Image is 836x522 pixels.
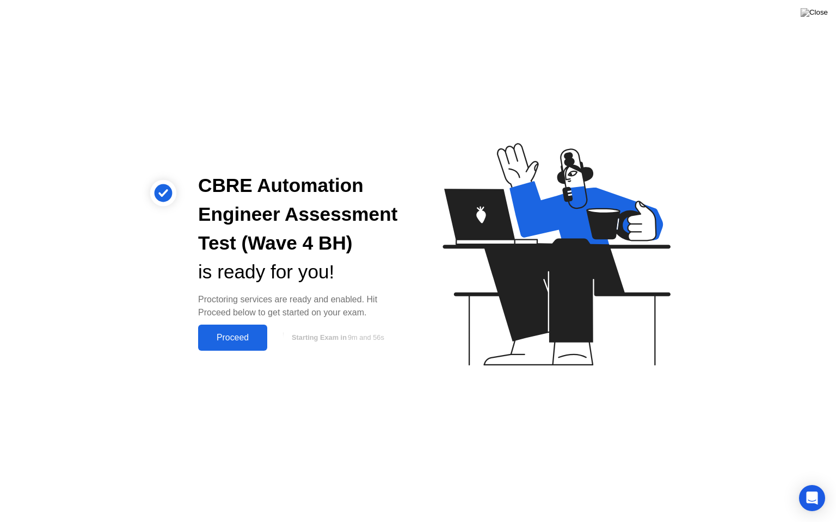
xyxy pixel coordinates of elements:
[801,8,828,17] img: Close
[198,325,267,351] button: Proceed
[273,327,401,348] button: Starting Exam in9m and 56s
[201,333,264,343] div: Proceed
[799,485,825,511] div: Open Intercom Messenger
[198,258,401,287] div: is ready for you!
[348,333,384,341] span: 9m and 56s
[198,171,401,257] div: CBRE Automation Engineer Assessment Test (Wave 4 BH)
[198,293,401,319] div: Proctoring services are ready and enabled. Hit Proceed below to get started on your exam.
